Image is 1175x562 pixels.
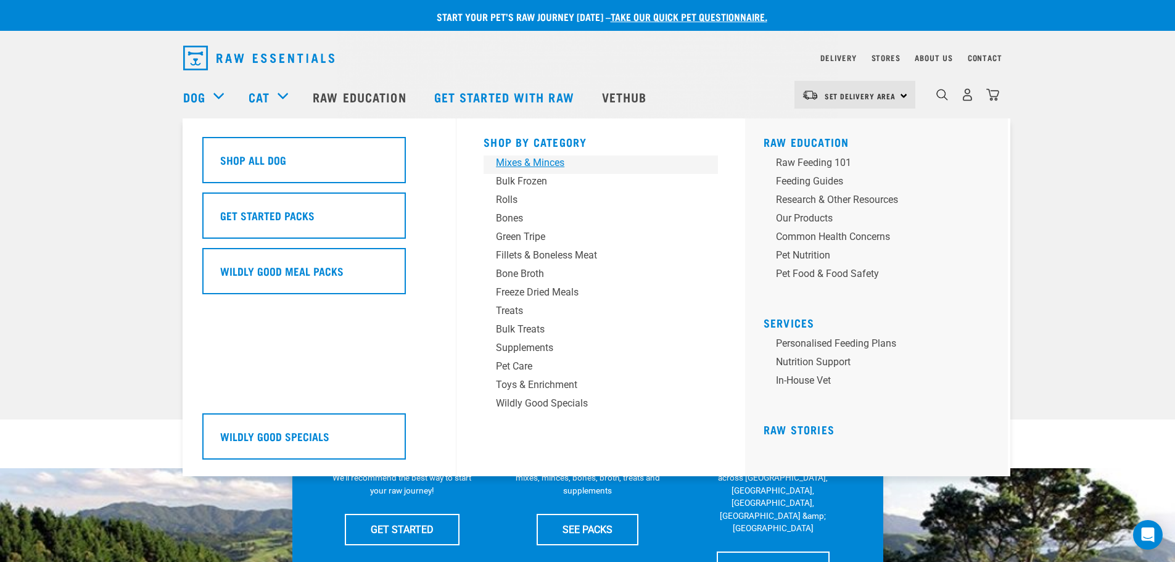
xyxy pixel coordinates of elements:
[537,514,638,545] a: SEE PACKS
[496,359,688,374] div: Pet Care
[484,396,718,415] a: Wildly Good Specials
[484,229,718,248] a: Green Tripe
[173,41,1002,75] nav: dropdown navigation
[496,304,688,318] div: Treats
[802,89,818,101] img: van-moving.png
[484,136,718,146] h5: Shop By Category
[825,94,896,98] span: Set Delivery Area
[496,322,688,337] div: Bulk Treats
[776,192,968,207] div: Research & Other Resources
[961,88,974,101] img: user.png
[776,248,968,263] div: Pet Nutrition
[496,285,688,300] div: Freeze Dried Meals
[484,155,718,174] a: Mixes & Minces
[496,174,688,189] div: Bulk Frozen
[496,192,688,207] div: Rolls
[764,373,998,392] a: In-house vet
[484,248,718,267] a: Fillets & Boneless Meat
[202,137,437,192] a: Shop All Dog
[496,341,688,355] div: Supplements
[590,72,662,122] a: Vethub
[611,14,767,19] a: take our quick pet questionnaire.
[484,304,718,322] a: Treats
[764,139,849,145] a: Raw Education
[220,207,315,223] h5: Get Started Packs
[968,56,1002,60] a: Contact
[484,267,718,285] a: Bone Broth
[776,155,968,170] div: Raw Feeding 101
[764,174,998,192] a: Feeding Guides
[936,89,948,101] img: home-icon-1@2x.png
[764,336,998,355] a: Personalised Feeding Plans
[249,88,270,106] a: Cat
[496,378,688,392] div: Toys & Enrichment
[220,263,344,279] h5: Wildly Good Meal Packs
[496,267,688,281] div: Bone Broth
[220,152,286,168] h5: Shop All Dog
[496,211,688,226] div: Bones
[1133,520,1163,550] div: Open Intercom Messenger
[764,355,998,373] a: Nutrition Support
[220,428,329,444] h5: Wildly Good Specials
[183,46,334,70] img: Raw Essentials Logo
[764,316,998,326] h5: Services
[764,267,998,285] a: Pet Food & Food Safety
[300,72,421,122] a: Raw Education
[484,174,718,192] a: Bulk Frozen
[484,192,718,211] a: Rolls
[915,56,952,60] a: About Us
[986,88,999,101] img: home-icon@2x.png
[345,514,460,545] a: GET STARTED
[202,192,437,248] a: Get Started Packs
[422,72,590,122] a: Get started with Raw
[484,211,718,229] a: Bones
[776,174,968,189] div: Feeding Guides
[496,396,688,411] div: Wildly Good Specials
[776,267,968,281] div: Pet Food & Food Safety
[764,426,835,432] a: Raw Stories
[701,447,846,535] p: We have 17 stores specialising in raw pet food &amp; nutritional advice across [GEOGRAPHIC_DATA],...
[496,155,688,170] div: Mixes & Minces
[202,413,437,469] a: Wildly Good Specials
[183,88,205,106] a: Dog
[764,155,998,174] a: Raw Feeding 101
[776,211,968,226] div: Our Products
[496,248,688,263] div: Fillets & Boneless Meat
[496,229,688,244] div: Green Tripe
[484,341,718,359] a: Supplements
[764,192,998,211] a: Research & Other Resources
[764,211,998,229] a: Our Products
[484,359,718,378] a: Pet Care
[764,248,998,267] a: Pet Nutrition
[202,248,437,304] a: Wildly Good Meal Packs
[764,229,998,248] a: Common Health Concerns
[484,322,718,341] a: Bulk Treats
[872,56,901,60] a: Stores
[484,285,718,304] a: Freeze Dried Meals
[820,56,856,60] a: Delivery
[776,229,968,244] div: Common Health Concerns
[484,378,718,396] a: Toys & Enrichment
